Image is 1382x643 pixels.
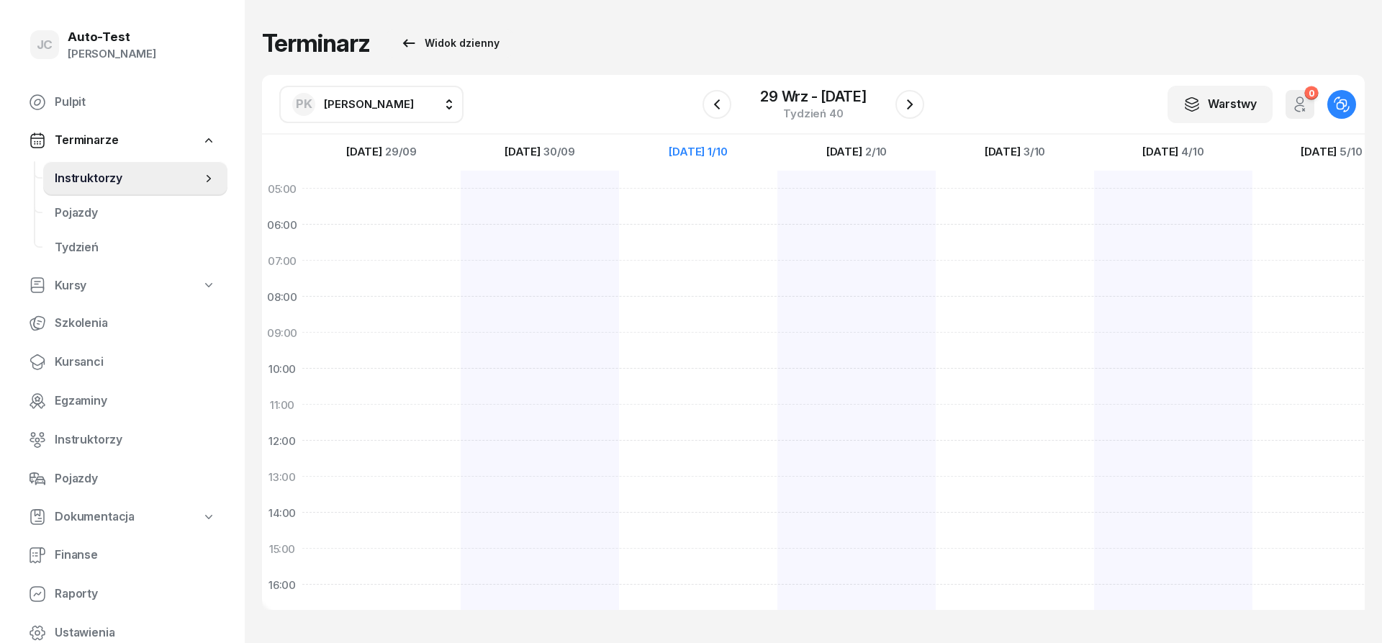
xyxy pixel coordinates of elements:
[17,577,227,611] a: Raporty
[68,45,156,63] div: [PERSON_NAME]
[55,314,216,333] span: Szkolenia
[262,30,370,56] h1: Terminarz
[17,462,227,496] a: Pojazdy
[55,169,202,188] span: Instruktorzy
[17,384,227,418] a: Egzaminy
[55,392,216,410] span: Egzaminy
[543,146,575,157] span: 30/09
[262,243,302,279] div: 07:00
[262,387,302,423] div: 11:00
[324,97,414,111] span: [PERSON_NAME]
[55,585,216,603] span: Raporty
[55,624,216,642] span: Ustawienia
[17,124,227,157] a: Terminarze
[55,469,216,488] span: Pojazdy
[505,146,541,157] span: [DATE]
[262,171,302,207] div: 05:00
[1340,146,1362,157] span: 5/10
[1183,95,1257,114] div: Warstwy
[55,276,86,295] span: Kursy
[37,39,53,51] span: JC
[760,89,867,104] div: 29 wrz [DATE]
[1301,146,1337,157] span: [DATE]
[55,131,118,150] span: Terminarze
[68,31,156,43] div: Auto-Test
[17,269,227,302] a: Kursy
[296,98,312,110] span: PK
[1181,146,1203,157] span: 4/10
[1168,86,1273,123] button: Warstwy
[826,146,862,157] span: [DATE]
[17,538,227,572] a: Finanse
[708,146,727,157] span: 1/10
[17,306,227,341] a: Szkolenia
[1304,86,1318,99] div: 0
[262,207,302,243] div: 06:00
[55,93,216,112] span: Pulpit
[262,351,302,387] div: 10:00
[262,279,302,315] div: 08:00
[1286,90,1314,119] button: 0
[346,146,382,157] span: [DATE]
[17,500,227,534] a: Dokumentacja
[43,161,227,196] a: Instruktorzy
[262,423,302,459] div: 12:00
[43,230,227,265] a: Tydzień
[17,423,227,457] a: Instruktorzy
[1142,146,1178,157] span: [DATE]
[400,35,500,52] div: Widok dzienny
[55,508,135,526] span: Dokumentacja
[17,345,227,379] a: Kursanci
[385,146,417,157] span: 29/09
[865,146,887,157] span: 2/10
[17,85,227,120] a: Pulpit
[262,603,302,639] div: 17:00
[262,567,302,603] div: 16:00
[279,86,464,123] button: PK[PERSON_NAME]
[760,108,867,119] div: Tydzień 40
[55,204,216,222] span: Pojazdy
[669,146,705,157] span: [DATE]
[387,29,512,58] button: Widok dzienny
[1024,146,1045,157] span: 3/10
[55,353,216,372] span: Kursanci
[811,89,818,104] span: -
[55,431,216,449] span: Instruktorzy
[262,315,302,351] div: 09:00
[262,459,302,495] div: 13:00
[985,146,1021,157] span: [DATE]
[55,546,216,565] span: Finanse
[262,531,302,567] div: 15:00
[262,495,302,531] div: 14:00
[43,196,227,230] a: Pojazdy
[55,238,216,257] span: Tydzień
